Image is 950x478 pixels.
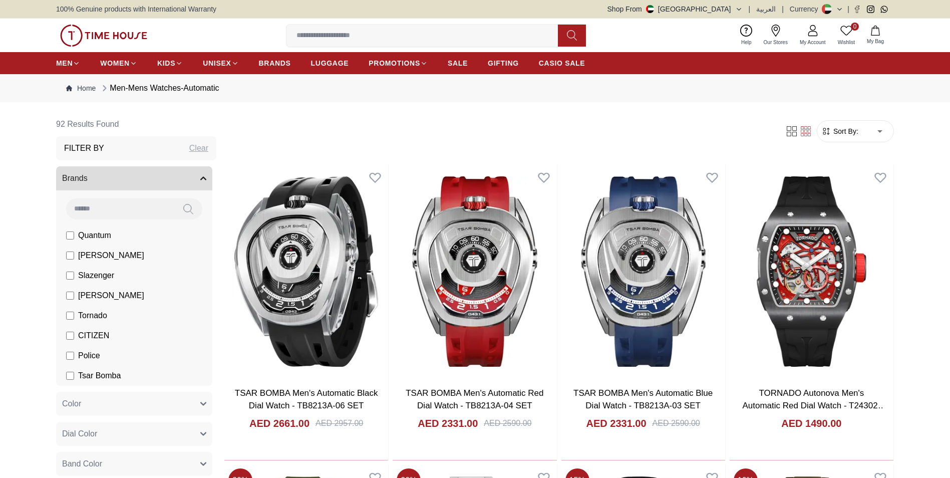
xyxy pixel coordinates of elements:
span: | [782,4,784,14]
a: UNISEX [203,54,238,72]
span: Quantum [78,229,111,242]
span: BRANDS [259,58,291,68]
h4: AED 2661.00 [249,416,309,430]
span: Help [737,39,756,46]
button: Sort By: [821,126,858,136]
button: My Bag [861,24,890,47]
img: ... [60,25,147,47]
h3: Filter By [64,142,104,154]
span: | [749,4,751,14]
span: GIFTING [488,58,519,68]
span: My Account [796,39,830,46]
img: TSAR BOMBA Men's Automatic Blue Dial Watch - TB8213A-03 SET [561,164,725,379]
input: Tsar Bomba [66,372,74,380]
input: Police [66,352,74,360]
button: Shop From[GEOGRAPHIC_DATA] [607,4,743,14]
div: Currency [790,4,822,14]
span: Police [78,350,100,362]
span: SALE [448,58,468,68]
input: Quantum [66,231,74,240]
a: GIFTING [488,54,519,72]
span: My Bag [863,38,888,45]
h4: AED 2331.00 [418,416,478,430]
img: TSAR BOMBA Men's Automatic Red Dial Watch - TB8213A-04 SET [393,164,556,379]
a: Help [735,23,758,48]
button: Dial Color [56,422,212,446]
span: UNISEX [203,58,231,68]
h6: 92 Results Found [56,112,216,136]
span: [PERSON_NAME] [78,250,144,262]
button: Brands [56,166,212,190]
span: [PERSON_NAME] [78,290,144,302]
div: Clear [189,142,208,154]
span: LUGGAGE [311,58,349,68]
a: Instagram [867,6,874,13]
span: Color [62,398,81,410]
input: [PERSON_NAME] [66,252,74,260]
a: TSAR BOMBA Men's Automatic Red Dial Watch - TB8213A-04 SET [406,388,543,411]
span: PROMOTIONS [369,58,420,68]
span: Dial Color [62,428,97,440]
a: Whatsapp [880,6,888,13]
div: AED 2590.00 [484,417,531,429]
div: AED 2957.00 [315,417,363,429]
a: SALE [448,54,468,72]
a: LUGGAGE [311,54,349,72]
span: 100% Genuine products with International Warranty [56,4,216,14]
h4: AED 1490.00 [781,416,841,430]
img: TORNADO Autonova Men's Automatic Red Dial Watch - T24302-XSBB [730,164,893,379]
a: KIDS [157,54,183,72]
span: 0 [851,23,859,31]
a: PROMOTIONS [369,54,428,72]
div: AED 2590.00 [653,417,700,429]
img: TSAR BOMBA Men's Automatic Black Dial Watch - TB8213A-06 SET [224,164,388,379]
span: Tornado [78,310,107,322]
button: Color [56,392,212,416]
span: MEN [56,58,73,68]
a: Home [66,83,96,93]
a: TSAR BOMBA Men's Automatic Blue Dial Watch - TB8213A-03 SET [573,388,713,411]
span: Brands [62,172,88,184]
button: العربية [756,4,776,14]
a: WOMEN [100,54,137,72]
span: CITIZEN [78,330,109,342]
button: Band Color [56,452,212,476]
span: Sort By: [831,126,858,136]
a: TORNADO Autonova Men's Automatic Red Dial Watch - T24302-XSBB [742,388,886,423]
a: MEN [56,54,80,72]
img: United Arab Emirates [646,5,654,13]
a: CASIO SALE [539,54,585,72]
a: 0Wishlist [832,23,861,48]
span: Our Stores [760,39,792,46]
span: Slazenger [78,270,114,282]
span: Band Color [62,458,102,470]
a: TSAR BOMBA Men's Automatic Black Dial Watch - TB8213A-06 SET [235,388,378,411]
a: Our Stores [758,23,794,48]
input: Tornado [66,312,74,320]
span: Wishlist [834,39,859,46]
span: CASIO SALE [539,58,585,68]
h4: AED 2331.00 [586,416,646,430]
span: Tsar Bomba [78,370,121,382]
a: BRANDS [259,54,291,72]
nav: Breadcrumb [56,74,894,102]
a: Facebook [853,6,861,13]
span: KIDS [157,58,175,68]
input: Slazenger [66,272,74,280]
span: | [847,4,849,14]
span: WOMEN [100,58,130,68]
input: CITIZEN [66,332,74,340]
div: Men-Mens Watches-Automatic [100,82,219,94]
input: [PERSON_NAME] [66,292,74,300]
